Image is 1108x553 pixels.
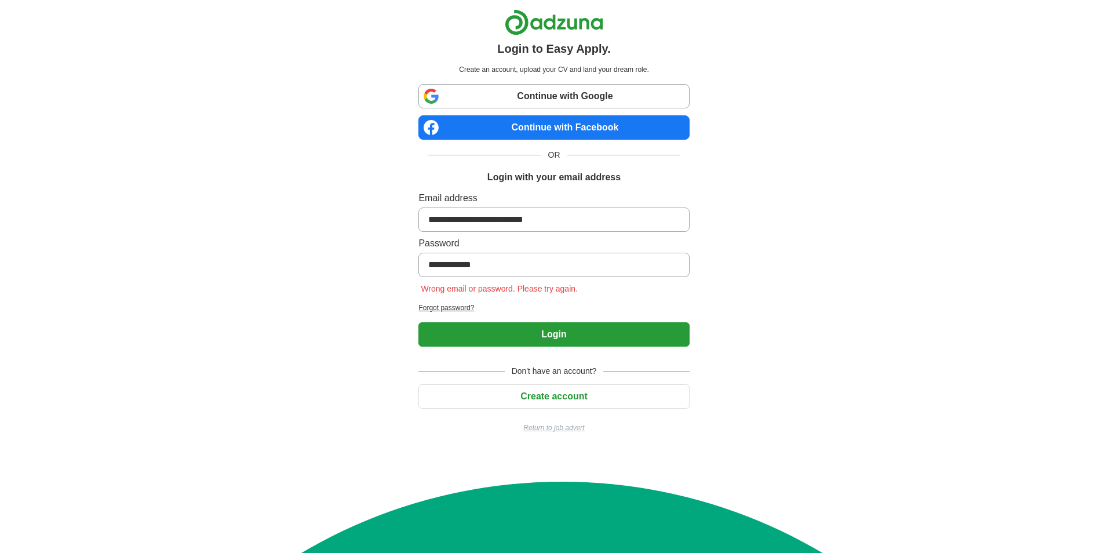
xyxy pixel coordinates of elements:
[505,365,604,377] span: Don't have an account?
[421,64,687,75] p: Create an account, upload your CV and land your dream role.
[418,303,689,313] a: Forgot password?
[418,237,689,250] label: Password
[418,391,689,401] a: Create account
[505,9,603,35] img: Adzuna logo
[541,149,567,161] span: OR
[418,84,689,108] a: Continue with Google
[418,384,689,409] button: Create account
[487,170,621,184] h1: Login with your email address
[418,191,689,205] label: Email address
[418,423,689,433] a: Return to job advert
[418,322,689,347] button: Login
[418,284,580,293] span: Wrong email or password. Please try again.
[418,115,689,140] a: Continue with Facebook
[497,40,611,57] h1: Login to Easy Apply.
